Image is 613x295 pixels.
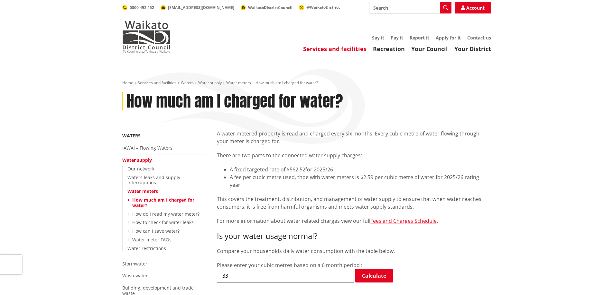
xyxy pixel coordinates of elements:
[122,21,171,53] img: Waikato District Council - Te Kaunihera aa Takiwaa o Waikato
[122,145,172,151] a: IAWAI – Flowing Waters
[467,35,491,41] a: Contact us
[410,35,429,41] a: Report it
[127,174,180,186] a: Waters leaks and supply interruptions
[306,4,340,10] span: @WaikatoDistrict
[255,80,318,85] span: How much am I charged for water?
[122,80,491,86] nav: breadcrumb
[373,45,405,53] a: Recreation
[168,5,234,10] span: [EMAIL_ADDRESS][DOMAIN_NAME]
[127,245,166,251] a: Water restrictions
[126,92,343,111] h1: How much am I charged for water?
[217,195,491,211] p: This covers the treatment, distribution, and management of water supply to ensure that when water...
[230,166,305,173] span: A fixed targeted rate of $562.52
[370,217,437,224] a: Fees and Charges Schedule
[132,197,194,208] a: How much am I charged for water?
[299,4,340,10] a: @WaikatoDistrict
[138,80,176,85] a: Services and facilities
[391,35,403,41] a: Pay it
[181,80,194,85] a: Waters
[372,35,384,41] a: Say it
[122,261,147,267] a: Stormwater
[217,231,491,241] h3: Is your water usage normal?
[198,80,222,85] a: Water supply
[132,211,200,217] a: How do I read my water meter?
[127,188,158,194] a: Water meters
[455,2,491,13] a: Account
[217,217,491,225] p: For more information about water related charges view our full .
[411,45,448,53] a: Your Council
[132,228,180,234] a: How can I save water?
[132,219,194,225] a: How to check for water leaks
[454,45,491,53] a: Your District
[369,2,451,13] input: Search input
[355,269,393,282] a: Calculate
[122,5,154,10] a: 0800 492 452
[248,5,293,10] span: WaikatoDistrictCouncil
[217,262,362,269] label: Please enter your cubic metres based on a 6 month period :
[230,173,491,189] li: A fee per cubic metre used, thoe with water meters is $2.59 per cubic metre of water for 2025/26 ...
[241,5,293,10] a: WaikatoDistrictCouncil
[122,157,152,163] a: Water supply
[436,35,461,41] a: Apply for it
[217,152,491,159] p: There are two parts to the connected water supply charges:
[122,80,133,85] a: Home
[127,166,154,172] a: Our network
[305,166,333,173] span: for 2025/26
[217,130,491,145] p: A water metered property is read and charged every six months. Every cubic metre of water flowing...
[217,247,491,255] p: Compare your households daily water consumption with the table below.
[161,5,234,10] a: [EMAIL_ADDRESS][DOMAIN_NAME]
[303,45,367,53] a: Services and facilities
[132,237,172,243] a: Water meter FAQs
[122,133,141,139] a: Waters
[122,273,148,279] a: Wastewater
[226,80,251,85] a: Water meters
[130,5,154,10] span: 0800 492 452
